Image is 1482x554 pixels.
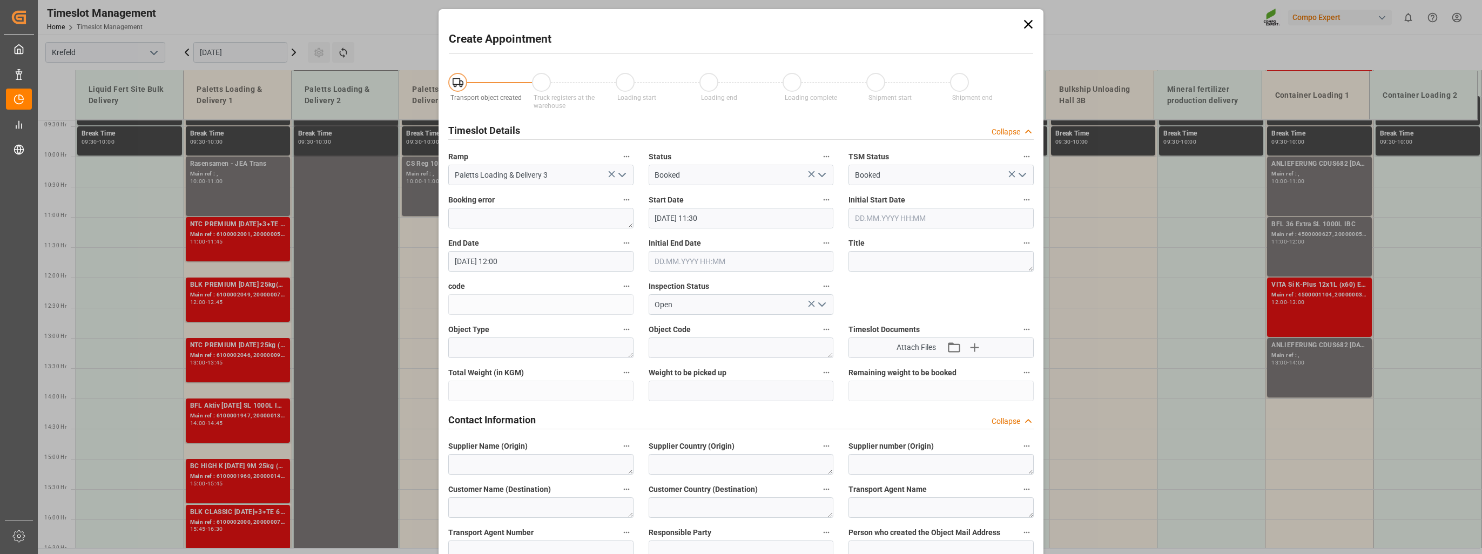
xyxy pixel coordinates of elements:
[448,251,634,272] input: DD.MM.YYYY HH:MM
[448,413,536,427] h2: Contact Information
[619,366,634,380] button: Total Weight (in KGM)
[619,322,634,336] button: Object Type
[819,150,833,164] button: Status
[649,194,684,206] span: Start Date
[819,279,833,293] button: Inspection Status
[1013,167,1029,184] button: open menu
[619,439,634,453] button: Supplier Name (Origin)
[848,194,905,206] span: Initial Start Date
[450,94,522,102] span: Transport object created
[448,238,479,249] span: End Date
[848,208,1034,228] input: DD.MM.YYYY HH:MM
[813,167,830,184] button: open menu
[619,525,634,539] button: Transport Agent Number
[649,367,726,379] span: Weight to be picked up
[819,439,833,453] button: Supplier Country (Origin)
[649,151,671,163] span: Status
[649,165,834,185] input: Type to search/select
[1020,322,1034,336] button: Timeslot Documents
[448,281,465,292] span: code
[848,484,927,495] span: Transport Agent Name
[649,251,834,272] input: DD.MM.YYYY HH:MM
[952,94,993,102] span: Shipment end
[1020,150,1034,164] button: TSM Status
[1020,439,1034,453] button: Supplier number (Origin)
[619,236,634,250] button: End Date
[448,123,520,138] h2: Timeslot Details
[819,193,833,207] button: Start Date
[534,94,595,110] span: Truck registers at the warehouse
[649,281,709,292] span: Inspection Status
[992,126,1020,138] div: Collapse
[619,482,634,496] button: Customer Name (Destination)
[649,324,691,335] span: Object Code
[868,94,912,102] span: Shipment start
[848,324,920,335] span: Timeslot Documents
[819,322,833,336] button: Object Code
[813,296,830,313] button: open menu
[649,484,758,495] span: Customer Country (Destination)
[819,366,833,380] button: Weight to be picked up
[649,441,735,452] span: Supplier Country (Origin)
[448,527,534,538] span: Transport Agent Number
[785,94,837,102] span: Loading complete
[1020,366,1034,380] button: Remaining weight to be booked
[448,165,634,185] input: Type to search/select
[613,167,629,184] button: open menu
[897,342,936,353] span: Attach Files
[1020,236,1034,250] button: Title
[448,151,468,163] span: Ramp
[448,484,551,495] span: Customer Name (Destination)
[649,238,701,249] span: Initial End Date
[1020,525,1034,539] button: Person who created the Object Mail Address
[848,527,1000,538] span: Person who created the Object Mail Address
[1020,193,1034,207] button: Initial Start Date
[619,150,634,164] button: Ramp
[992,416,1020,427] div: Collapse
[701,94,737,102] span: Loading end
[848,238,865,249] span: Title
[448,441,528,452] span: Supplier Name (Origin)
[448,367,524,379] span: Total Weight (in KGM)
[649,527,711,538] span: Responsible Party
[619,279,634,293] button: code
[848,151,889,163] span: TSM Status
[1020,482,1034,496] button: Transport Agent Name
[649,208,834,228] input: DD.MM.YYYY HH:MM
[819,236,833,250] button: Initial End Date
[819,482,833,496] button: Customer Country (Destination)
[449,31,551,48] h2: Create Appointment
[619,193,634,207] button: Booking error
[448,194,495,206] span: Booking error
[819,525,833,539] button: Responsible Party
[448,324,489,335] span: Object Type
[848,441,934,452] span: Supplier number (Origin)
[848,367,956,379] span: Remaining weight to be booked
[617,94,656,102] span: Loading start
